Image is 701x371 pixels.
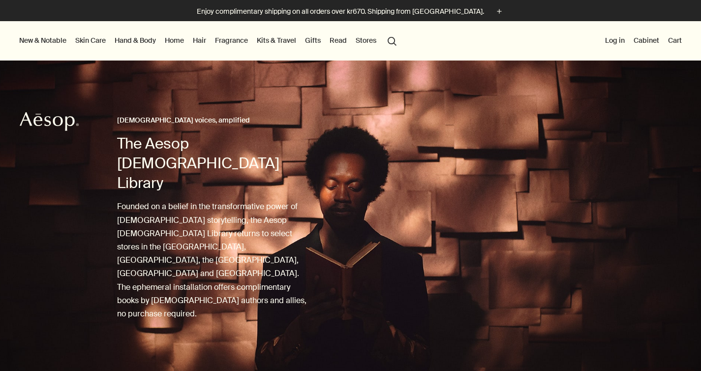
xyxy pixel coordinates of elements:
[117,115,311,126] h2: [DEMOGRAPHIC_DATA] voices, amplified
[603,34,627,47] button: Log in
[632,34,661,47] a: Cabinet
[117,134,311,193] h1: The Aesop [DEMOGRAPHIC_DATA] Library
[17,34,68,47] button: New & Notable
[191,34,208,47] a: Hair
[163,34,186,47] a: Home
[303,34,323,47] a: Gifts
[117,200,311,320] p: Founded on a belief in the transformative power of [DEMOGRAPHIC_DATA] storytelling, the Aesop [DE...
[197,6,484,17] p: Enjoy complimentary shipping on all orders over kr670. Shipping from [GEOGRAPHIC_DATA].
[328,34,349,47] a: Read
[20,112,79,131] svg: Aesop
[255,34,298,47] a: Kits & Travel
[603,21,684,61] nav: supplementary
[17,109,81,136] a: Aesop
[383,31,401,50] button: Open search
[17,21,401,61] nav: primary
[354,34,378,47] button: Stores
[73,34,108,47] a: Skin Care
[666,34,684,47] button: Cart
[197,6,505,17] button: Enjoy complimentary shipping on all orders over kr670. Shipping from [GEOGRAPHIC_DATA].
[213,34,250,47] a: Fragrance
[113,34,158,47] a: Hand & Body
